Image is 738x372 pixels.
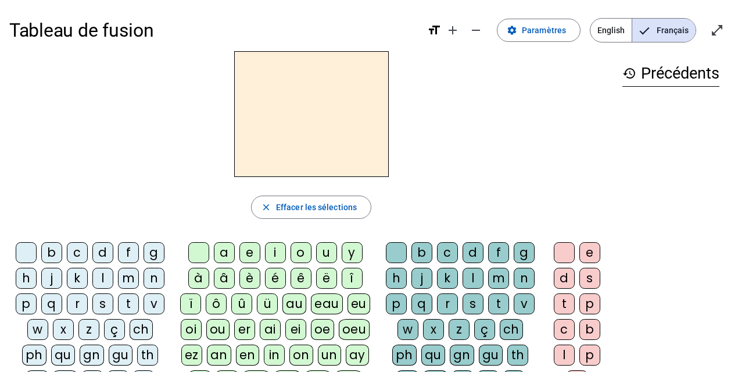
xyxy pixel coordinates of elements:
div: gu [479,345,503,366]
div: oe [311,319,334,340]
div: c [554,319,575,340]
div: ay [346,345,369,366]
div: p [16,293,37,314]
div: b [579,319,600,340]
div: ë [316,268,337,289]
div: ou [206,319,230,340]
div: é [265,268,286,289]
div: u [316,242,337,263]
div: â [214,268,235,289]
span: English [590,19,632,42]
div: ô [206,293,227,314]
div: s [579,268,600,289]
h1: Tableau de fusion [9,12,418,49]
div: p [579,345,600,366]
div: ei [285,319,306,340]
div: in [264,345,285,366]
div: p [579,293,600,314]
div: f [488,242,509,263]
div: m [118,268,139,289]
div: m [488,268,509,289]
div: û [231,293,252,314]
div: k [437,268,458,289]
mat-icon: add [446,23,460,37]
div: l [554,345,575,366]
div: n [144,268,164,289]
div: er [234,319,255,340]
mat-icon: close [261,202,271,212]
div: t [488,293,509,314]
div: oi [181,319,202,340]
div: s [463,293,483,314]
div: q [411,293,432,314]
div: e [239,242,260,263]
div: k [67,268,88,289]
div: z [449,319,470,340]
div: j [411,268,432,289]
div: ez [181,345,202,366]
div: a [214,242,235,263]
div: n [514,268,535,289]
div: d [554,268,575,289]
div: h [386,268,407,289]
div: q [41,293,62,314]
div: ê [291,268,311,289]
div: gu [109,345,132,366]
div: ü [257,293,278,314]
button: Effacer les sélections [251,196,371,219]
button: Diminuer la taille de la police [464,19,488,42]
div: v [144,293,164,314]
div: g [514,242,535,263]
div: y [342,242,363,263]
div: qu [51,345,75,366]
mat-button-toggle-group: Language selection [590,18,696,42]
div: au [282,293,306,314]
button: Paramètres [497,19,581,42]
div: w [397,319,418,340]
div: d [92,242,113,263]
h3: Précédents [622,61,719,87]
mat-icon: settings [507,25,517,36]
div: j [41,268,62,289]
div: z [78,319,99,340]
div: o [291,242,311,263]
div: i [265,242,286,263]
div: e [579,242,600,263]
div: à [188,268,209,289]
div: f [118,242,139,263]
div: qu [421,345,445,366]
button: Augmenter la taille de la police [441,19,464,42]
mat-icon: history [622,66,636,80]
div: w [27,319,48,340]
div: ch [130,319,153,340]
div: eau [311,293,343,314]
div: th [137,345,158,366]
div: d [463,242,483,263]
div: h [16,268,37,289]
div: r [437,293,458,314]
mat-icon: format_size [427,23,441,37]
span: Français [632,19,696,42]
div: on [289,345,313,366]
div: l [92,268,113,289]
div: ç [104,319,125,340]
span: Paramètres [522,23,566,37]
mat-icon: open_in_full [710,23,724,37]
div: v [514,293,535,314]
div: en [236,345,259,366]
div: g [144,242,164,263]
div: gn [80,345,104,366]
div: î [342,268,363,289]
div: c [437,242,458,263]
div: b [411,242,432,263]
mat-icon: remove [469,23,483,37]
div: ch [500,319,523,340]
div: b [41,242,62,263]
div: ai [260,319,281,340]
div: ph [22,345,46,366]
div: an [207,345,231,366]
div: ç [474,319,495,340]
div: gn [450,345,474,366]
span: Effacer les sélections [276,200,357,214]
div: ph [392,345,417,366]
